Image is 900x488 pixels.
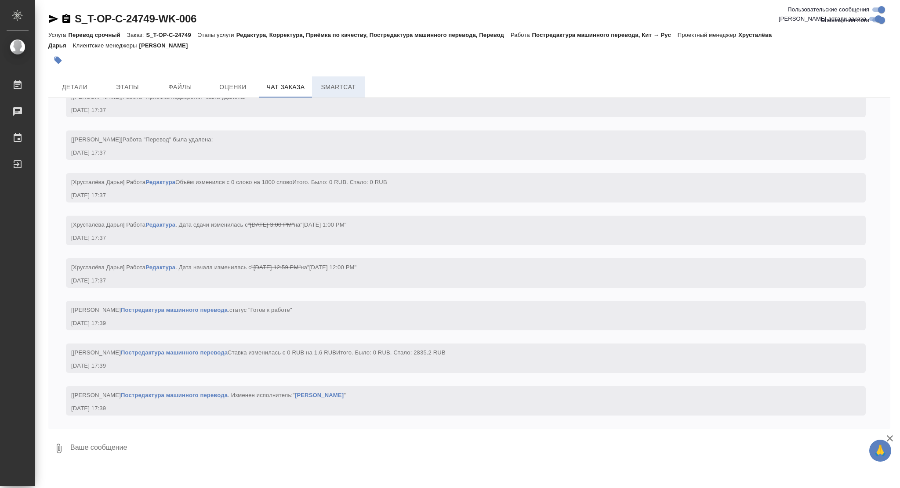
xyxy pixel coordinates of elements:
[127,32,146,38] p: Заказ:
[106,82,149,93] span: Этапы
[68,32,127,38] p: Перевод срочный
[146,32,197,38] p: S_T-OP-C-24749
[75,13,196,25] a: S_T-OP-C-24749-WK-006
[873,441,888,460] span: 🙏
[336,349,446,356] span: Итого. Было: 0 RUB. Стало: 2835.2 RUB
[123,94,246,100] span: Работа "Приемка подверстки" была удалена:
[71,264,356,271] span: [Хрусталёва Дарья] Работа . Дата начала изменилась с на
[511,32,532,38] p: Работа
[71,307,292,313] span: [[PERSON_NAME] .
[61,14,72,24] button: Скопировать ссылку
[293,392,346,398] span: " "
[145,264,175,271] a: Редактура
[71,179,387,185] span: [Хрусталёва Дарья] Работа Объём изменился с 0 слово на 1800 слово
[869,440,891,462] button: 🙏
[251,264,301,271] span: "[DATE] 12:59 PM"
[71,361,835,370] div: [DATE] 17:39
[73,42,139,49] p: Клиентские менеджеры
[145,179,175,185] a: Редактура
[71,234,835,242] div: [DATE] 17:37
[71,319,835,328] div: [DATE] 17:39
[248,221,294,228] span: "[DATE] 3:00 PM"
[820,16,869,25] span: Оповещения-логи
[71,221,346,228] span: [Хрусталёва Дарья] Работа . Дата сдачи изменилась с на
[54,82,96,93] span: Детали
[145,221,175,228] a: Редактура
[532,32,678,38] p: Постредактура машинного перевода, Кит → Рус
[139,42,194,49] p: [PERSON_NAME]
[301,221,347,228] span: "[DATE] 1:00 PM"
[71,94,246,100] span: [[PERSON_NAME]]
[121,349,228,356] a: Постредактура машинного перевода
[71,191,835,200] div: [DATE] 17:37
[787,5,869,14] span: Пользовательские сообщения
[121,307,228,313] a: Постредактура машинного перевода
[159,82,201,93] span: Файлы
[293,179,387,185] span: Итого. Было: 0 RUB. Стало: 0 RUB
[678,32,738,38] p: Проектный менеджер
[123,136,213,143] span: Работа "Перевод" была удалена:
[71,349,446,356] span: [[PERSON_NAME] Ставка изменилась с 0 RUB на 1.6 RUB
[236,32,511,38] p: Редактура, Корректура, Приёмка по качеству, Постредактура машинного перевода, Перевод
[48,51,68,70] button: Добавить тэг
[121,392,228,398] a: Постредактура машинного перевода
[71,106,835,115] div: [DATE] 17:37
[71,404,835,413] div: [DATE] 17:39
[295,392,344,398] a: [PERSON_NAME]
[71,276,835,285] div: [DATE] 17:37
[307,264,356,271] span: "[DATE] 12:00 PM"
[229,307,292,313] span: статус "Готов к работе"
[48,32,68,38] p: Услуга
[779,14,866,23] span: [PERSON_NAME] детали заказа
[212,82,254,93] span: Оценки
[48,14,59,24] button: Скопировать ссылку для ЯМессенджера
[198,32,236,38] p: Этапы услуги
[265,82,307,93] span: Чат заказа
[317,82,359,93] span: SmartCat
[71,136,213,143] span: [[PERSON_NAME]]
[71,148,835,157] div: [DATE] 17:37
[71,392,346,398] span: [[PERSON_NAME] . Изменен исполнитель:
